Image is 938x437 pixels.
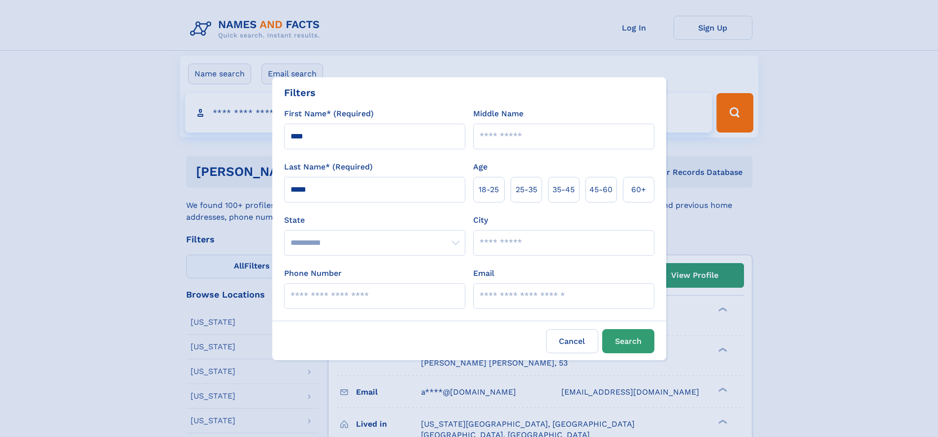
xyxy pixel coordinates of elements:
[473,214,488,226] label: City
[516,184,537,196] span: 25‑35
[546,329,598,353] label: Cancel
[473,108,523,120] label: Middle Name
[284,85,316,100] div: Filters
[473,268,494,279] label: Email
[552,184,575,196] span: 35‑45
[479,184,499,196] span: 18‑25
[602,329,654,353] button: Search
[284,268,342,279] label: Phone Number
[284,161,373,173] label: Last Name* (Required)
[589,184,613,196] span: 45‑60
[473,161,487,173] label: Age
[284,108,374,120] label: First Name* (Required)
[284,214,465,226] label: State
[631,184,646,196] span: 60+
